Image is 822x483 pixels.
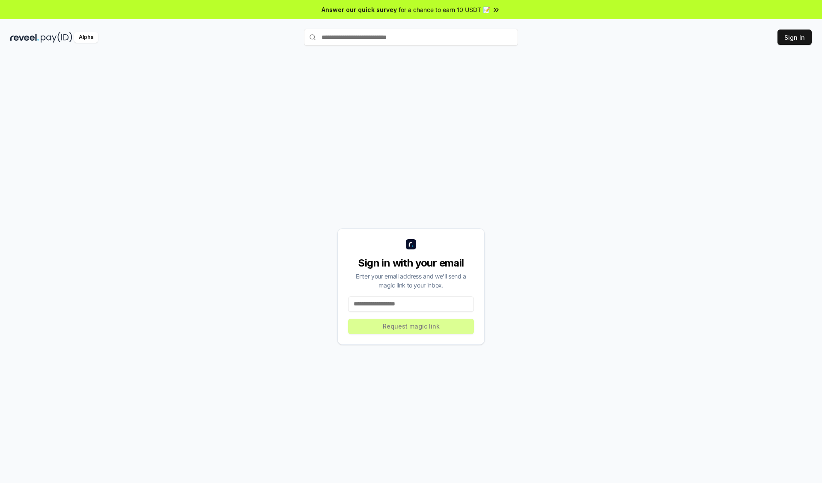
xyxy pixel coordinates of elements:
span: Answer our quick survey [322,5,397,14]
div: Alpha [74,32,98,43]
img: pay_id [41,32,72,43]
div: Enter your email address and we’ll send a magic link to your inbox. [348,272,474,290]
button: Sign In [777,30,812,45]
img: reveel_dark [10,32,39,43]
img: logo_small [406,239,416,249]
div: Sign in with your email [348,256,474,270]
span: for a chance to earn 10 USDT 📝 [399,5,490,14]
